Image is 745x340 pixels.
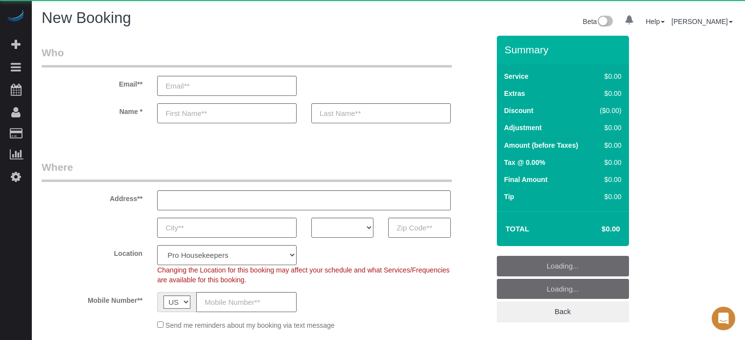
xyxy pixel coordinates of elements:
input: First Name** [157,103,297,123]
h3: Summary [505,44,624,55]
span: Changing the Location for this booking may affect your schedule and what Services/Frequencies are... [157,266,449,284]
a: Back [497,301,629,322]
div: $0.00 [596,175,622,184]
div: ($0.00) [596,106,622,115]
a: Help [646,18,665,25]
div: $0.00 [596,140,622,150]
a: Beta [583,18,613,25]
div: $0.00 [596,192,622,202]
div: $0.00 [596,158,622,167]
label: Name * [34,103,150,116]
label: Tip [504,192,514,202]
label: Discount [504,106,534,115]
strong: Total [506,225,530,233]
input: Last Name** [311,103,451,123]
label: Adjustment [504,123,542,133]
legend: Who [42,45,452,68]
span: New Booking [42,9,131,26]
input: Zip Code** [388,218,450,238]
div: $0.00 [596,89,622,98]
label: Amount (before Taxes) [504,140,578,150]
label: Final Amount [504,175,548,184]
a: [PERSON_NAME] [672,18,733,25]
span: Send me reminders about my booking via text message [165,321,335,329]
input: Mobile Number** [196,292,297,312]
label: Service [504,71,529,81]
h4: $0.00 [572,225,620,233]
label: Mobile Number** [34,292,150,305]
img: New interface [597,16,613,28]
label: Tax @ 0.00% [504,158,545,167]
div: $0.00 [596,71,622,81]
div: Open Intercom Messenger [712,307,735,330]
img: Automaid Logo [6,10,25,23]
label: Location [34,245,150,258]
div: $0.00 [596,123,622,133]
legend: Where [42,160,452,182]
label: Extras [504,89,525,98]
